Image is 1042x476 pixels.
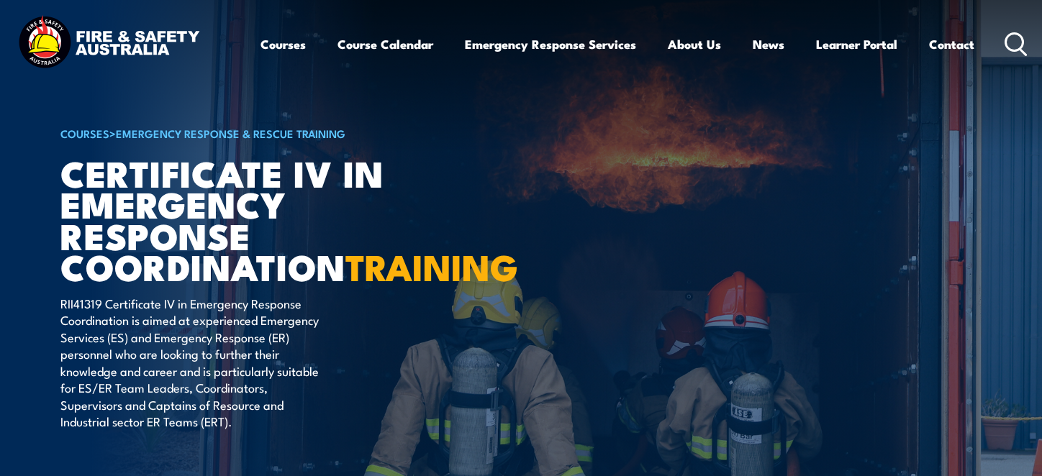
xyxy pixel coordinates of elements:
[116,125,345,141] a: Emergency Response & Rescue Training
[60,295,323,429] p: RII41319 Certificate IV in Emergency Response Coordination is aimed at experienced Emergency Serv...
[260,25,306,63] a: Courses
[337,25,433,63] a: Course Calendar
[345,238,518,293] strong: TRAINING
[60,157,416,281] h1: Certificate IV in Emergency Response Coordination
[816,25,897,63] a: Learner Portal
[60,125,109,141] a: COURSES
[668,25,721,63] a: About Us
[60,124,416,142] h6: >
[929,25,974,63] a: Contact
[753,25,784,63] a: News
[465,25,636,63] a: Emergency Response Services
